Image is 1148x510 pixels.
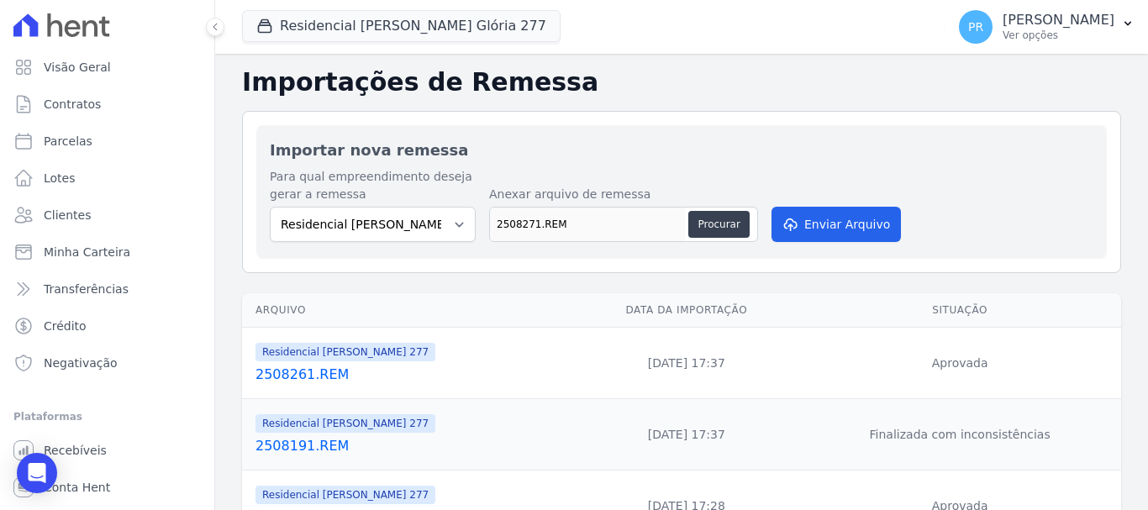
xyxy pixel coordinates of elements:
span: Contratos [44,96,101,113]
a: Clientes [7,198,208,232]
a: Conta Hent [7,471,208,504]
button: Enviar Arquivo [771,207,901,242]
a: Lotes [7,161,208,195]
h2: Importações de Remessa [242,67,1121,97]
th: Data da Importação [574,293,798,328]
span: Lotes [44,170,76,187]
span: Residencial [PERSON_NAME] 277 [255,486,435,504]
div: Open Intercom Messenger [17,453,57,493]
button: PR [PERSON_NAME] Ver opções [945,3,1148,50]
span: Negativação [44,355,118,371]
h2: Importar nova remessa [270,139,1093,161]
span: Residencial [PERSON_NAME] 277 [255,343,435,361]
span: Conta Hent [44,479,110,496]
th: Situação [798,293,1121,328]
a: Negativação [7,346,208,380]
th: Arquivo [242,293,574,328]
a: Crédito [7,309,208,343]
a: Minha Carteira [7,235,208,269]
td: Aprovada [798,328,1121,399]
div: Plataformas [13,407,201,427]
a: 2508261.REM [255,365,567,385]
a: Parcelas [7,124,208,158]
td: Finalizada com inconsistências [798,399,1121,471]
label: Para qual empreendimento deseja gerar a remessa [270,168,476,203]
span: Parcelas [44,133,92,150]
a: Transferências [7,272,208,306]
span: Crédito [44,318,87,334]
span: Minha Carteira [44,244,130,260]
p: [PERSON_NAME] [1003,12,1114,29]
span: Clientes [44,207,91,223]
span: PR [968,21,983,33]
a: Recebíveis [7,434,208,467]
label: Anexar arquivo de remessa [489,186,758,203]
p: Ver opções [1003,29,1114,42]
button: Residencial [PERSON_NAME] Glória 277 [242,10,561,42]
a: Contratos [7,87,208,121]
span: Residencial [PERSON_NAME] 277 [255,414,435,433]
a: Visão Geral [7,50,208,84]
button: Procurar [688,211,749,238]
td: [DATE] 17:37 [574,328,798,399]
span: Recebíveis [44,442,107,459]
span: Visão Geral [44,59,111,76]
a: 2508191.REM [255,436,567,456]
td: [DATE] 17:37 [574,399,798,471]
span: Transferências [44,281,129,297]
